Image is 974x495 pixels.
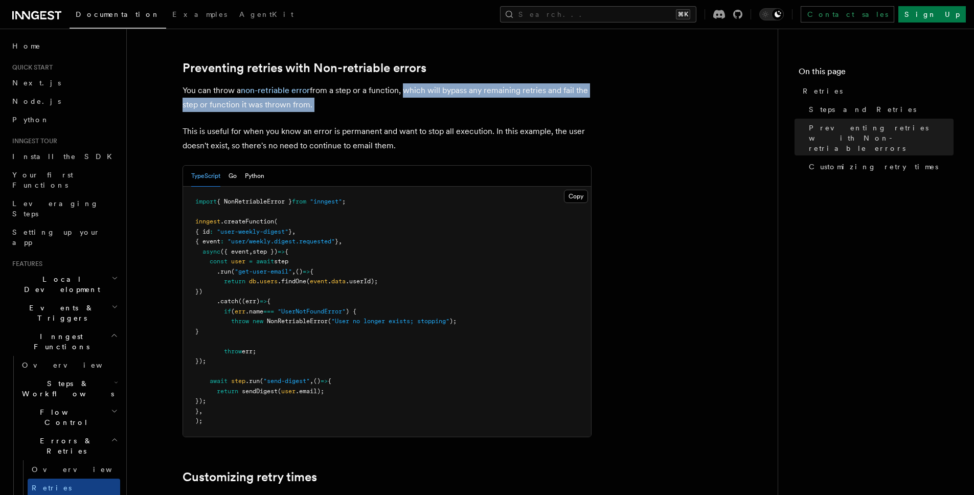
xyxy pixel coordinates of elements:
[183,124,592,153] p: This is useful for when you know an error is permanent and want to stop all execution. In this ex...
[292,198,306,205] span: from
[18,432,120,460] button: Errors & Retries
[220,238,224,245] span: :
[12,152,118,161] span: Install the SDK
[195,198,217,205] span: import
[195,238,220,245] span: { event
[195,218,220,225] span: inngest
[449,318,457,325] span: );
[8,137,57,145] span: Inngest tour
[195,288,202,295] span: })
[346,308,356,315] span: ) {
[263,377,310,385] span: "send-digest"
[292,268,296,275] span: ,
[183,470,317,484] a: Customizing retry times
[224,278,245,285] span: return
[809,104,916,115] span: Steps and Retries
[245,166,264,187] button: Python
[338,238,342,245] span: ,
[195,417,202,424] span: );
[260,278,278,285] span: users
[242,388,278,395] span: sendDigest
[8,63,53,72] span: Quick start
[256,258,274,265] span: await
[803,86,843,96] span: Retries
[328,278,331,285] span: .
[217,198,292,205] span: { NonRetriableError }
[8,74,120,92] a: Next.js
[274,218,278,225] span: (
[8,327,120,356] button: Inngest Functions
[8,37,120,55] a: Home
[249,258,253,265] span: =
[18,374,120,403] button: Steps & Workflows
[296,268,303,275] span: ()
[220,218,274,225] span: .createFunction
[210,228,213,235] span: :
[331,278,346,285] span: data
[346,278,378,285] span: .userId);
[267,318,328,325] span: NonRetriableError
[12,171,73,189] span: Your first Functions
[328,318,331,325] span: (
[32,465,137,474] span: Overview
[805,100,954,119] a: Steps and Retries
[8,260,42,268] span: Features
[8,303,111,323] span: Events & Triggers
[249,278,256,285] span: db
[809,162,938,172] span: Customizing retry times
[310,198,342,205] span: "inngest"
[245,377,260,385] span: .run
[235,268,292,275] span: "get-user-email"
[335,238,338,245] span: }
[12,199,99,218] span: Leveraging Steps
[809,123,954,153] span: Preventing retries with Non-retriable errors
[28,460,120,479] a: Overview
[8,270,120,299] button: Local Development
[18,407,111,427] span: Flow Control
[310,377,313,385] span: ,
[278,388,281,395] span: (
[231,268,235,275] span: (
[8,194,120,223] a: Leveraging Steps
[249,248,253,255] span: ,
[8,166,120,194] a: Your first Functions
[242,348,256,355] span: err;
[18,378,114,399] span: Steps & Workflows
[210,377,228,385] span: await
[12,97,61,105] span: Node.js
[306,278,310,285] span: (
[321,377,328,385] span: =>
[313,377,321,385] span: ()
[245,308,263,315] span: .name
[281,388,296,395] span: user
[224,348,242,355] span: throw
[288,228,292,235] span: }
[166,3,233,28] a: Examples
[195,357,206,365] span: });
[331,318,449,325] span: "User no longer exists; stopping"
[172,10,227,18] span: Examples
[217,268,231,275] span: .run
[76,10,160,18] span: Documentation
[263,308,274,315] span: ===
[278,278,306,285] span: .findOne
[18,356,120,374] a: Overview
[260,298,267,305] span: =>
[70,3,166,29] a: Documentation
[191,166,220,187] button: TypeScript
[801,6,894,22] a: Contact sales
[217,228,288,235] span: "user-weekly-digest"
[18,436,111,456] span: Errors & Retries
[229,166,237,187] button: Go
[12,41,41,51] span: Home
[285,248,288,255] span: {
[18,403,120,432] button: Flow Control
[231,377,245,385] span: step
[210,258,228,265] span: const
[898,6,966,22] a: Sign Up
[202,248,220,255] span: async
[8,147,120,166] a: Install the SDK
[260,377,263,385] span: (
[310,278,328,285] span: event
[8,92,120,110] a: Node.js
